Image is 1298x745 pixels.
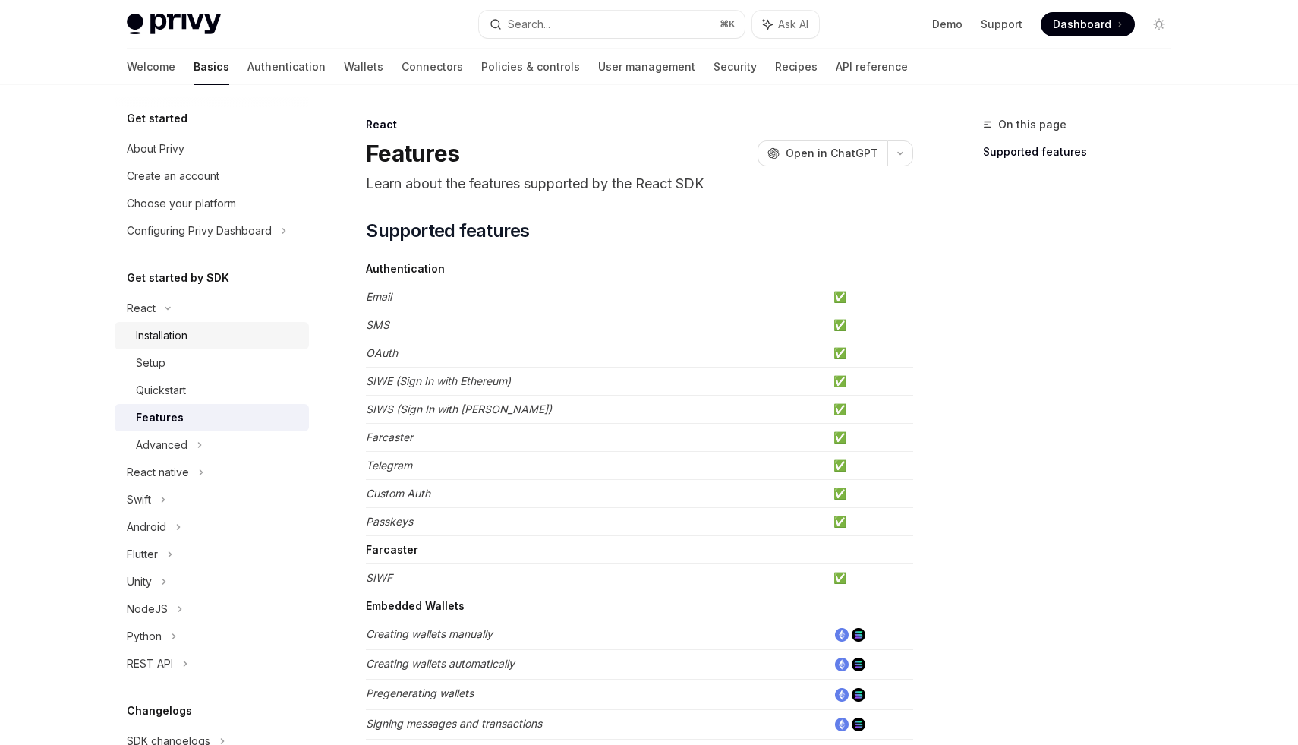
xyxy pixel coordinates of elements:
img: solana.png [852,718,865,731]
button: Search...⌘K [479,11,745,38]
em: Email [366,290,392,303]
em: SIWE (Sign In with Ethereum) [366,374,511,387]
span: Supported features [366,219,529,243]
div: Python [127,627,162,646]
a: User management [598,49,695,85]
div: Installation [136,327,187,345]
td: ✅ [827,480,913,508]
div: About Privy [127,140,184,158]
em: Telegram [366,459,412,472]
div: React native [127,463,189,481]
td: ✅ [827,396,913,424]
em: Creating wallets manually [366,627,493,640]
span: Open in ChatGPT [786,146,878,161]
em: OAuth [366,346,398,359]
td: ✅ [827,339,913,368]
div: Setup [136,354,165,372]
a: Choose your platform [115,190,309,217]
td: ✅ [827,452,913,480]
a: API reference [836,49,908,85]
a: Recipes [775,49,818,85]
h5: Changelogs [127,702,192,720]
div: Choose your platform [127,194,236,213]
a: Create an account [115,163,309,190]
div: Create an account [127,167,219,185]
button: Toggle dark mode [1147,12,1171,36]
button: Open in ChatGPT [758,140,887,166]
div: Features [136,409,184,427]
div: Search... [508,15,550,33]
div: Unity [127,573,152,591]
img: ethereum.png [835,718,849,731]
div: Configuring Privy Dashboard [127,222,272,240]
td: ✅ [827,424,913,452]
em: Passkeys [366,515,413,528]
img: solana.png [852,658,865,671]
a: Connectors [402,49,463,85]
div: React [127,299,156,317]
em: Custom Auth [366,487,430,500]
span: ⌘ K [720,18,736,30]
em: Creating wallets automatically [366,657,515,670]
img: ethereum.png [835,628,849,642]
div: Android [127,518,166,536]
img: ethereum.png [835,688,849,702]
td: ✅ [827,283,913,311]
h5: Get started [127,109,187,128]
a: Authentication [247,49,326,85]
em: Farcaster [366,431,413,444]
a: Security [714,49,757,85]
img: solana.png [852,628,865,642]
h5: Get started by SDK [127,269,229,287]
img: light logo [127,14,221,35]
td: ✅ [827,311,913,339]
a: About Privy [115,135,309,163]
a: Quickstart [115,377,309,404]
em: Pregenerating wallets [366,687,474,699]
a: Wallets [344,49,383,85]
p: Learn about the features supported by the React SDK [366,173,913,194]
div: NodeJS [127,600,168,618]
a: Welcome [127,49,175,85]
div: Swift [127,491,151,509]
div: Quickstart [136,381,186,399]
strong: Farcaster [366,543,418,556]
a: Demo [932,17,962,32]
img: solana.png [852,688,865,702]
a: Policies & controls [481,49,580,85]
a: Features [115,404,309,431]
span: Dashboard [1053,17,1111,32]
div: Flutter [127,545,158,563]
a: Supported features [983,140,1183,164]
div: React [366,117,913,132]
a: Setup [115,349,309,377]
a: Dashboard [1041,12,1135,36]
div: REST API [127,655,173,673]
em: SMS [366,318,389,331]
div: Advanced [136,436,187,454]
button: Ask AI [752,11,819,38]
td: ✅ [827,508,913,536]
h1: Features [366,140,459,167]
span: Ask AI [778,17,808,32]
td: ✅ [827,564,913,592]
strong: Embedded Wallets [366,599,465,612]
a: Installation [115,322,309,349]
strong: Authentication [366,262,445,275]
a: Support [981,17,1022,32]
td: ✅ [827,368,913,396]
span: On this page [998,115,1066,134]
em: Signing messages and transactions [366,717,542,730]
em: SIWF [366,571,392,584]
img: ethereum.png [835,658,849,671]
a: Basics [194,49,229,85]
em: SIWS (Sign In with [PERSON_NAME]) [366,402,552,415]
